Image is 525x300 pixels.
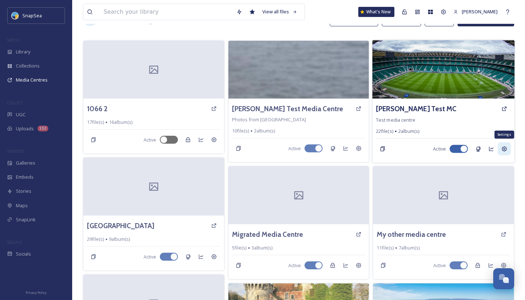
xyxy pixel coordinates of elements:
span: Library [16,48,30,55]
span: COLLECT [7,100,23,105]
span: Test media centre [376,116,415,123]
span: 7 album(s) [399,244,420,251]
span: Media Centres [16,77,48,83]
span: Active [144,253,156,260]
span: Active [288,262,301,269]
span: SOCIALS [7,239,22,245]
span: SnapLink [16,216,36,223]
span: 3 album(s) [251,244,272,251]
span: Active [288,145,301,152]
a: [PERSON_NAME] Test MC [376,104,456,114]
span: 2 album(s) [254,127,275,134]
a: Privacy Policy [26,288,47,296]
a: [GEOGRAPHIC_DATA] [87,221,154,231]
span: Privacy Policy [26,290,47,295]
span: [PERSON_NAME] [462,8,498,15]
a: Migrated Media Centre [232,229,303,240]
span: SnapSea [22,12,42,19]
input: Search your library [100,4,233,20]
a: View all files [259,5,301,19]
span: Stories [16,188,31,195]
span: Active [433,145,446,152]
span: Active [144,136,156,143]
span: Active [433,262,446,269]
span: Galleries [16,160,35,166]
span: Collections [16,62,40,69]
a: [PERSON_NAME] [450,5,501,19]
span: 16 album(s) [109,119,132,126]
span: Maps [16,202,28,209]
img: snapsea.io-569685.jpg [228,41,369,99]
a: 1066 2 [87,104,108,114]
img: snapsea-logo.png [12,12,19,19]
a: What's New [358,7,394,17]
span: UGC [16,111,26,118]
div: Settings [494,131,514,139]
a: [PERSON_NAME] Test Media Centre [232,104,343,114]
span: 2 album(s) [398,128,420,135]
span: Embeds [16,174,34,181]
a: My other media centre [377,229,446,240]
span: Uploads [16,125,34,132]
span: 10 file(s) [232,127,249,134]
span: MEDIA [7,37,20,43]
span: 22 file(s) [376,128,393,135]
span: 9 album(s) [109,236,130,243]
a: Settings [498,142,511,155]
span: 17 file(s) [87,119,104,126]
span: 5 file(s) [232,244,246,251]
div: 152 [38,126,48,131]
span: Photos from [GEOGRAPHIC_DATA] [232,116,306,123]
span: Socials [16,251,31,257]
button: Open Chat [493,268,514,289]
img: harry%40snapsea.io-Twicks.avif [372,40,515,99]
span: 29 file(s) [87,236,104,243]
span: 11 file(s) [377,244,394,251]
span: WIDGETS [7,148,24,154]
